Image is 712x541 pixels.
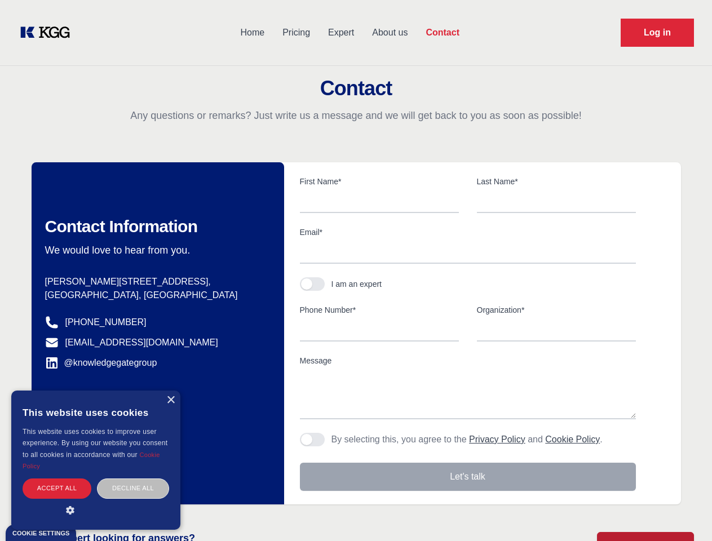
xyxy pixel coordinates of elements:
[477,304,636,316] label: Organization*
[45,356,157,370] a: @knowledgegategroup
[45,289,266,302] p: [GEOGRAPHIC_DATA], [GEOGRAPHIC_DATA]
[469,434,525,444] a: Privacy Policy
[14,77,698,100] h2: Contact
[45,275,266,289] p: [PERSON_NAME][STREET_ADDRESS],
[331,433,603,446] p: By selecting this, you agree to the and .
[12,530,69,536] div: Cookie settings
[45,216,266,237] h2: Contact Information
[417,18,468,47] a: Contact
[545,434,600,444] a: Cookie Policy
[621,19,694,47] a: Request Demo
[45,243,266,257] p: We would love to hear from you.
[166,396,175,405] div: Close
[319,18,363,47] a: Expert
[331,278,382,290] div: I am an expert
[273,18,319,47] a: Pricing
[231,18,273,47] a: Home
[23,478,91,498] div: Accept all
[300,227,636,238] label: Email*
[656,487,712,541] iframe: Chat Widget
[18,24,79,42] a: KOL Knowledge Platform: Talk to Key External Experts (KEE)
[23,399,169,426] div: This website uses cookies
[300,463,636,491] button: Let's talk
[14,109,698,122] p: Any questions or remarks? Just write us a message and we will get back to you as soon as possible!
[65,316,147,329] a: [PHONE_NUMBER]
[23,451,160,469] a: Cookie Policy
[300,176,459,187] label: First Name*
[363,18,417,47] a: About us
[477,176,636,187] label: Last Name*
[300,355,636,366] label: Message
[23,428,167,459] span: This website uses cookies to improve user experience. By using our website you consent to all coo...
[300,304,459,316] label: Phone Number*
[65,336,218,349] a: [EMAIL_ADDRESS][DOMAIN_NAME]
[97,478,169,498] div: Decline all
